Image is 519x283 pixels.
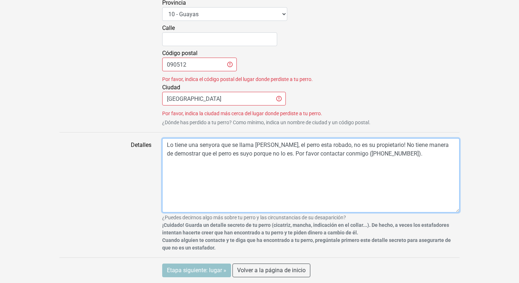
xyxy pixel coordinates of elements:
select: Provincia [162,7,287,21]
input: Calle [162,32,277,46]
textarea: Lo tiene una senyora que se llama [PERSON_NAME], el perro esta robado, no es su propietario! No t... [162,138,460,212]
input: Etapa siguiente: lugar » [162,264,231,277]
small: ¿Dónde has perdido a tu perro? Como mínimo, indica un nombre de ciudad y un código postal. [162,119,460,126]
input: Código postal [162,58,237,71]
a: Volver a la página de inicio [232,264,310,277]
label: Código postal [162,49,237,71]
input: Ciudad [162,92,286,105]
label: Ciudad [162,83,286,105]
strong: ¡Cuidado! Guarda un detalle secreto de tu perro (cicatriz, mancha, indicación en el collar...). D... [162,222,451,251]
small: ¿Puedes decirnos algo más sobre tu perro y las circunstancias de su desaparición? [162,214,460,252]
div: Por favor, indica la ciudad más cerca del lugar donde perdiste a tu perro. [162,110,460,117]
label: Detalles [54,138,157,252]
div: Por favor, indica el código postal del lugar donde perdiste a tu perro. [162,76,460,83]
label: Calle [162,24,277,46]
